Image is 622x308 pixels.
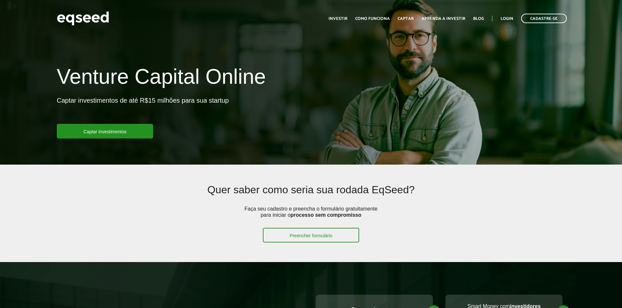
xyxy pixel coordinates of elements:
[521,14,567,23] a: Cadastre-se
[263,228,359,242] a: Preencher formulário
[501,17,513,21] a: Login
[398,17,414,21] a: Captar
[57,96,229,124] p: Captar investimentos de até R$15 milhões para sua startup
[242,206,379,228] p: Faça seu cadastro e preencha o formulário gratuitamente para iniciar o
[57,124,153,139] a: Captar investimentos
[355,17,390,21] a: Como funciona
[57,65,266,91] h1: Venture Capital Online
[473,17,484,21] a: Blog
[108,184,513,205] h2: Quer saber como seria sua rodada EqSeed?
[422,17,465,21] a: Aprenda a investir
[328,17,347,21] a: Investir
[57,10,109,27] img: EqSeed
[291,212,361,218] strong: processo sem compromisso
